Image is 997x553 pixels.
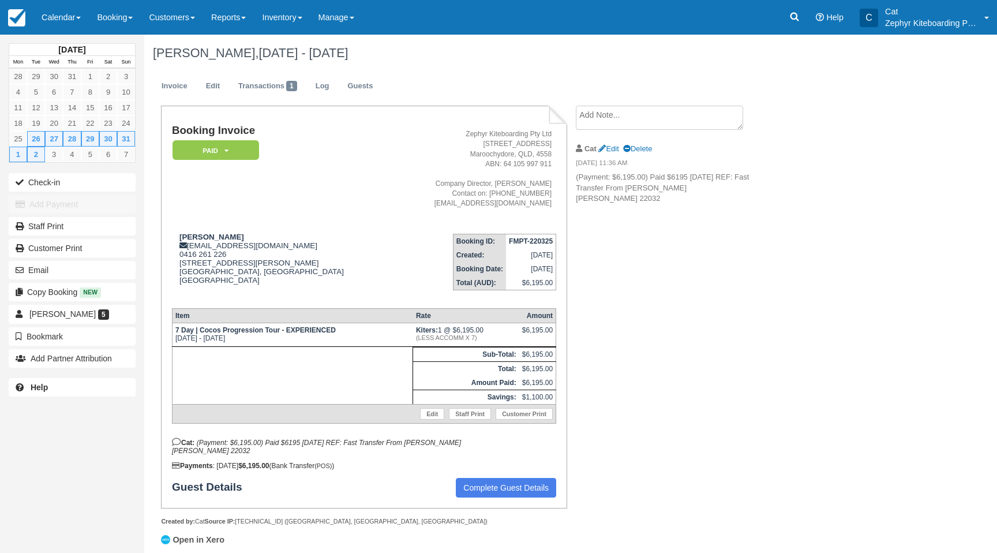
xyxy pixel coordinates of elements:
[81,115,99,131] a: 22
[9,261,136,279] button: Email
[623,144,652,153] a: Delete
[519,361,556,376] td: $6,195.00
[172,125,393,137] h1: Booking Invoice
[9,115,27,131] a: 18
[9,217,136,236] a: Staff Print
[9,147,27,162] a: 1
[45,115,63,131] a: 20
[63,84,81,100] a: 7
[453,234,506,249] th: Booking ID:
[172,462,213,470] strong: Payments
[175,326,336,334] strong: 7 Day | Cocos Progression Tour - EXPERIENCED
[27,147,45,162] a: 2
[172,308,413,323] th: Item
[519,308,556,323] th: Amount
[9,327,136,346] button: Bookmark
[27,131,45,147] a: 26
[45,69,63,84] a: 30
[63,147,81,162] a: 4
[81,69,99,84] a: 1
[258,46,348,60] span: [DATE] - [DATE]
[286,81,297,91] span: 1
[506,262,556,276] td: [DATE]
[153,75,196,98] a: Invoice
[453,248,506,262] th: Created:
[413,347,519,361] th: Sub-Total:
[29,309,96,319] span: [PERSON_NAME]
[826,13,844,22] span: Help
[45,100,63,115] a: 13
[117,115,135,131] a: 24
[63,100,81,115] a: 14
[172,439,194,447] strong: Cat:
[413,323,519,346] td: 1 @ $6,195.00
[81,56,99,69] th: Fri
[45,56,63,69] th: Wed
[9,69,27,84] a: 28
[117,131,135,147] a: 31
[9,195,136,214] button: Add Payment
[307,75,338,98] a: Log
[197,75,228,98] a: Edit
[63,115,81,131] a: 21
[172,439,461,455] em: (Payment: $6,195.00) Paid $6195 [DATE] REF: Fast Transfer From [PERSON_NAME] [PERSON_NAME] 22032
[9,131,27,147] a: 25
[9,56,27,69] th: Mon
[519,390,556,404] td: $1,100.00
[172,323,413,346] td: [DATE] - [DATE]
[99,147,117,162] a: 6
[98,309,109,320] span: 5
[8,9,25,27] img: checkfront-main-nav-mini-logo.png
[81,84,99,100] a: 8
[99,100,117,115] a: 16
[506,276,556,290] td: $6,195.00
[576,172,770,204] p: (Payment: $6,195.00) Paid $6195 [DATE] REF: Fast Transfer From [PERSON_NAME] [PERSON_NAME] 22032
[27,100,45,115] a: 12
[81,147,99,162] a: 5
[398,129,552,208] address: Zephyr Kiteboarding Pty Ltd [STREET_ADDRESS] Maroochydore, QLD, 4558 ABN: 64 105 997 911 Company ...
[416,326,438,334] strong: Kiters
[509,237,553,245] strong: FMPT-220325
[9,283,136,301] button: Copy Booking New
[172,481,253,494] strong: Guest Details
[63,69,81,84] a: 31
[230,75,306,98] a: Transactions1
[31,383,48,392] b: Help
[117,147,135,162] a: 7
[173,140,259,160] em: Paid
[9,100,27,115] a: 11
[27,115,45,131] a: 19
[9,349,136,368] button: Add Partner Attribution
[238,462,269,470] strong: $6,195.00
[456,478,556,498] a: Complete Guest Details
[519,347,556,361] td: $6,195.00
[314,462,332,469] small: (POS)
[117,56,135,69] th: Sun
[179,233,244,241] strong: [PERSON_NAME]
[416,334,516,341] em: (LESS ACCOMM X 7)
[413,308,519,323] th: Rate
[27,84,45,100] a: 5
[172,233,393,299] div: [EMAIL_ADDRESS][DOMAIN_NAME] 0416 261 226 [STREET_ADDRESS][PERSON_NAME] [GEOGRAPHIC_DATA], [GEOGR...
[80,287,101,297] span: New
[9,173,136,192] button: Check-in
[339,75,381,98] a: Guests
[522,326,553,343] div: $6,195.00
[172,462,556,470] div: : [DATE] (Bank Transfer )
[885,6,977,17] p: Cat
[576,158,770,171] em: [DATE] 11:36 AM
[9,239,136,257] a: Customer Print
[99,84,117,100] a: 9
[99,69,117,84] a: 2
[420,408,444,420] a: Edit
[506,248,556,262] td: [DATE]
[584,144,597,153] strong: Cat
[453,276,506,290] th: Total (AUD):
[413,376,519,390] th: Amount Paid:
[449,408,491,420] a: Staff Print
[205,518,235,525] strong: Source IP:
[161,517,567,526] div: Cat [TECHNICAL_ID] ([GEOGRAPHIC_DATA], [GEOGRAPHIC_DATA], [GEOGRAPHIC_DATA])
[99,115,117,131] a: 23
[860,9,878,27] div: C
[816,13,824,21] i: Help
